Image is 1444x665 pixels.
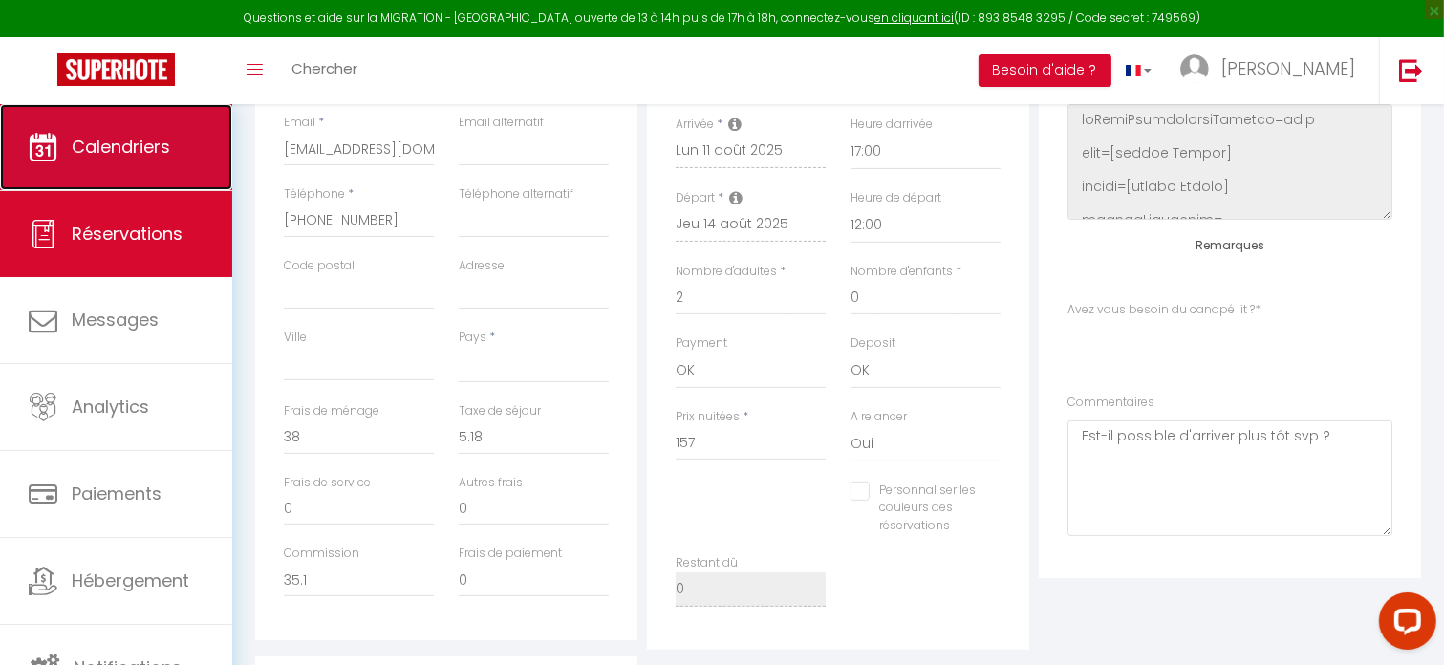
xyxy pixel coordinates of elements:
[1180,54,1209,83] img: ...
[851,189,941,207] label: Heure de départ
[459,257,505,275] label: Adresse
[57,53,175,86] img: Super Booking
[676,189,715,207] label: Départ
[72,395,149,418] span: Analytics
[676,554,738,572] label: Restant dû
[1399,58,1423,82] img: logout
[277,37,372,104] a: Chercher
[459,545,562,563] label: Frais de paiement
[851,334,895,353] label: Deposit
[1221,56,1355,80] span: [PERSON_NAME]
[851,116,933,134] label: Heure d'arrivée
[1067,394,1154,412] label: Commentaires
[72,308,159,332] span: Messages
[284,545,359,563] label: Commission
[284,114,315,132] label: Email
[459,474,523,492] label: Autres frais
[1364,585,1444,665] iframe: LiveChat chat widget
[676,334,727,353] label: Payment
[459,185,573,204] label: Téléphone alternatif
[979,54,1111,87] button: Besoin d'aide ?
[284,329,307,347] label: Ville
[291,58,357,78] span: Chercher
[1067,301,1261,319] label: Avez vous besoin du canapé lit ?
[284,185,345,204] label: Téléphone
[1067,239,1392,252] h4: Remarques
[459,402,541,420] label: Taxe de séjour
[284,474,371,492] label: Frais de service
[874,10,954,26] a: en cliquant ici
[851,408,907,426] label: A relancer
[72,568,189,592] span: Hébergement
[72,222,183,246] span: Réservations
[851,263,953,281] label: Nombre d'enfants
[284,257,355,275] label: Code postal
[459,114,544,132] label: Email alternatif
[72,135,170,159] span: Calendriers
[1166,37,1379,104] a: ... [PERSON_NAME]
[72,482,162,505] span: Paiements
[284,402,379,420] label: Frais de ménage
[676,263,777,281] label: Nombre d'adultes
[459,329,486,347] label: Pays
[676,116,714,134] label: Arrivée
[676,408,740,426] label: Prix nuitées
[870,482,977,536] label: Personnaliser les couleurs des réservations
